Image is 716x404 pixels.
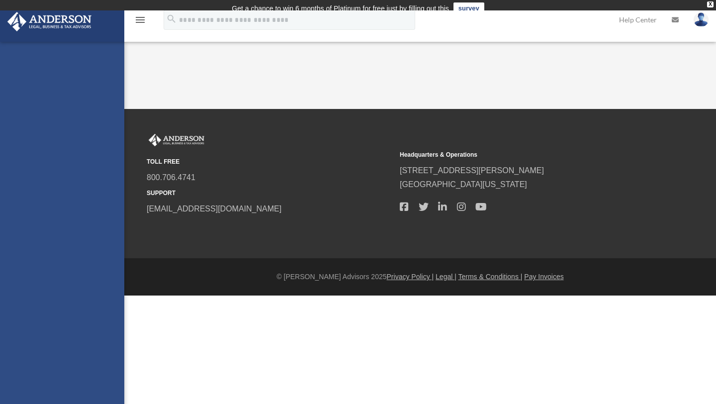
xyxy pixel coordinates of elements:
[400,166,544,175] a: [STREET_ADDRESS][PERSON_NAME]
[147,157,393,167] small: TOLL FREE
[694,12,709,27] img: User Pic
[147,204,281,213] a: [EMAIL_ADDRESS][DOMAIN_NAME]
[147,188,393,199] small: SUPPORT
[707,1,714,7] div: close
[166,13,177,24] i: search
[134,14,146,26] i: menu
[387,273,434,281] a: Privacy Policy |
[4,12,94,31] img: Anderson Advisors Platinum Portal
[147,134,206,147] img: Anderson Advisors Platinum Portal
[458,273,523,281] a: Terms & Conditions |
[400,180,527,189] a: [GEOGRAPHIC_DATA][US_STATE]
[134,17,146,26] a: menu
[147,173,195,182] a: 800.706.4741
[232,2,449,14] div: Get a chance to win 6 months of Platinum for free just by filling out this
[124,271,716,283] div: © [PERSON_NAME] Advisors 2025
[453,2,484,14] a: survey
[524,273,563,281] a: Pay Invoices
[400,150,646,160] small: Headquarters & Operations
[436,273,456,281] a: Legal |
